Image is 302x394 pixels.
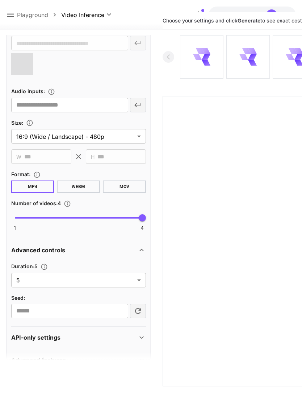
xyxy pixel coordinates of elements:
[61,200,74,207] button: Specify how many videos to generate in a single request. Each video generation will be charged se...
[45,88,58,95] button: Upload an audio file. Supported formats: .mp3, .wav, .flac, .aac, .ogg, .m4a, .wma
[57,181,100,193] button: WEBM
[140,224,144,232] span: 4
[11,171,30,177] span: Format :
[266,9,277,20] div: JG
[238,17,260,24] b: Generate
[17,11,61,19] nav: breadcrumb
[11,333,60,342] p: API-only settings
[30,171,43,178] button: Choose the file format for the output video.
[17,11,48,19] a: Playground
[11,120,23,126] span: Size :
[23,119,36,127] button: Adjust the dimensions of the generated image by specifying its width and height in pixels, or sel...
[216,12,235,18] span: $42.84
[14,224,16,232] span: 1
[91,153,95,161] span: H
[11,295,25,301] span: Seed :
[103,181,146,193] button: MOV
[11,241,146,259] div: Advanced controls
[11,88,45,94] span: Audio inputs :
[16,132,134,141] span: 16:9 (Wide / Landscape) - 480p
[11,181,54,193] button: MP4
[216,11,260,19] div: $42.84452
[11,200,61,206] span: Number of videos : 4
[209,7,296,23] button: $42.84452JG
[11,329,146,346] div: API-only settings
[11,246,65,254] p: Advanced controls
[38,263,51,270] button: Set the number of duration
[235,12,260,18] span: credits left
[11,263,38,269] span: Duration : 5
[16,276,134,285] span: 5
[61,11,104,19] span: Video Inference
[16,153,21,161] span: W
